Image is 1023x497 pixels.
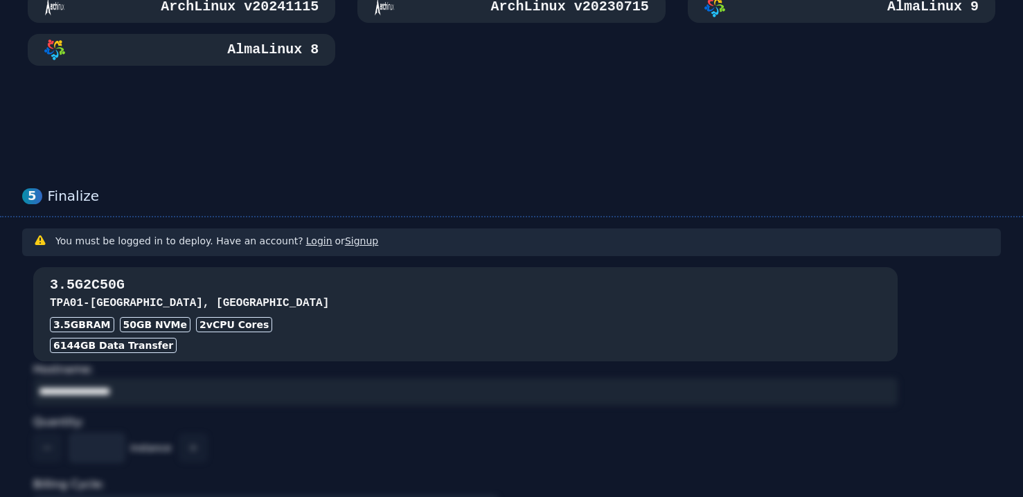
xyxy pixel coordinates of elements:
[224,40,319,60] h3: AlmaLinux 8
[50,295,881,311] h3: TPA01 - [GEOGRAPHIC_DATA], [GEOGRAPHIC_DATA]
[196,317,272,332] div: 2 vCPU Cores
[345,235,378,246] a: Signup
[48,188,1001,205] div: Finalize
[130,441,171,455] span: instance
[44,39,65,60] img: AlmaLinux 8
[33,361,898,406] div: Hostname:
[28,34,335,66] button: AlmaLinux 8AlmaLinux 8
[33,473,898,496] div: Billing Cycle:
[50,338,177,353] div: 6144 GB Data Transfer
[33,411,898,433] div: Quantity:
[306,235,332,246] a: Login
[55,234,378,248] h3: You must be logged in to deploy. Have an account? or
[50,275,881,295] h3: 3.5G2C50G
[50,317,114,332] div: 3.5GB RAM
[22,188,42,204] div: 5
[120,317,191,332] div: 50 GB NVMe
